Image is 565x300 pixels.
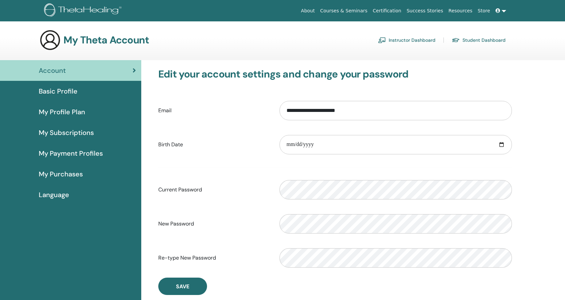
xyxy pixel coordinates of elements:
span: My Profile Plan [39,107,85,117]
span: My Subscriptions [39,128,94,138]
button: Save [158,278,207,295]
a: Instructor Dashboard [378,35,435,45]
a: Student Dashboard [452,35,506,45]
a: Certification [370,5,404,17]
span: Language [39,190,69,200]
h3: My Theta Account [63,34,149,46]
a: Store [475,5,493,17]
span: Save [176,283,189,290]
a: Courses & Seminars [318,5,370,17]
h3: Edit your account settings and change your password [158,68,512,80]
label: Birth Date [153,138,274,151]
span: My Payment Profiles [39,148,103,158]
span: Basic Profile [39,86,77,96]
img: graduation-cap.svg [452,37,460,43]
img: logo.png [44,3,124,18]
a: About [298,5,317,17]
img: chalkboard-teacher.svg [378,37,386,43]
span: Account [39,65,66,76]
span: My Purchases [39,169,83,179]
img: generic-user-icon.jpg [39,29,61,51]
label: Re-type New Password [153,252,274,264]
a: Resources [446,5,475,17]
a: Success Stories [404,5,446,17]
label: Current Password [153,183,274,196]
label: Email [153,104,274,117]
label: New Password [153,217,274,230]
